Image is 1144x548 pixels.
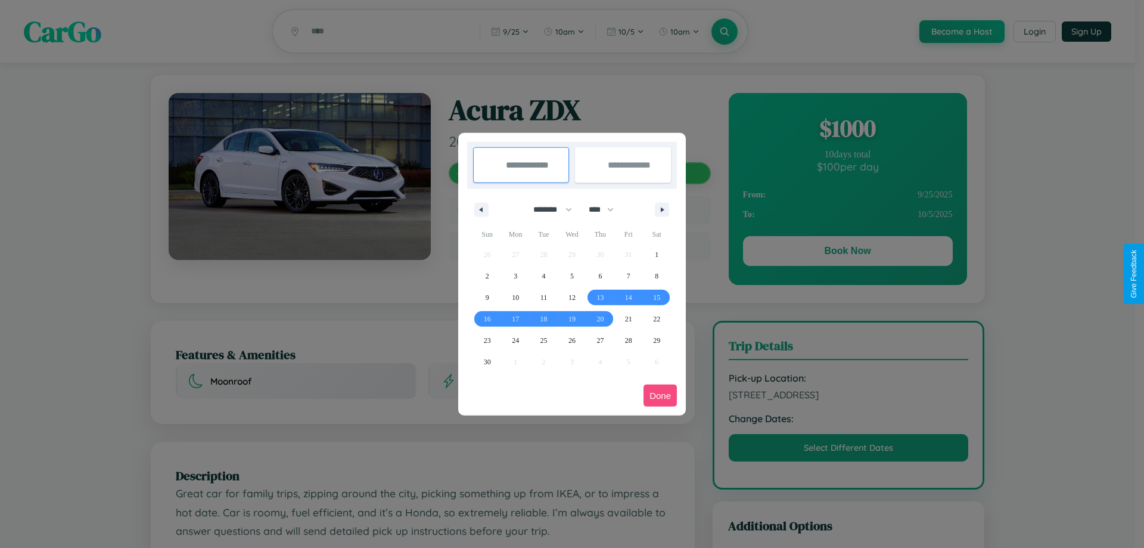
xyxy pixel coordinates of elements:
[653,308,660,330] span: 22
[625,287,632,308] span: 14
[1130,250,1138,298] div: Give Feedback
[643,287,671,308] button: 15
[586,308,614,330] button: 20
[530,287,558,308] button: 11
[530,225,558,244] span: Tue
[473,287,501,308] button: 9
[540,287,548,308] span: 11
[501,225,529,244] span: Mon
[473,308,501,330] button: 16
[568,330,576,351] span: 26
[530,308,558,330] button: 18
[486,287,489,308] span: 9
[473,330,501,351] button: 23
[596,330,604,351] span: 27
[643,265,671,287] button: 8
[625,308,632,330] span: 21
[598,265,602,287] span: 6
[484,330,491,351] span: 23
[614,265,642,287] button: 7
[540,308,548,330] span: 18
[473,225,501,244] span: Sun
[625,330,632,351] span: 28
[596,308,604,330] span: 20
[614,330,642,351] button: 28
[614,287,642,308] button: 14
[653,287,660,308] span: 15
[558,330,586,351] button: 26
[514,265,517,287] span: 3
[542,265,546,287] span: 4
[512,308,519,330] span: 17
[540,330,548,351] span: 25
[501,265,529,287] button: 3
[643,244,671,265] button: 1
[655,244,658,265] span: 1
[614,225,642,244] span: Fri
[558,308,586,330] button: 19
[501,330,529,351] button: 24
[627,265,630,287] span: 7
[643,308,671,330] button: 22
[570,265,574,287] span: 5
[484,308,491,330] span: 16
[614,308,642,330] button: 21
[558,265,586,287] button: 5
[568,287,576,308] span: 12
[586,225,614,244] span: Thu
[558,287,586,308] button: 12
[653,330,660,351] span: 29
[586,287,614,308] button: 13
[568,308,576,330] span: 19
[596,287,604,308] span: 13
[558,225,586,244] span: Wed
[512,330,519,351] span: 24
[530,330,558,351] button: 25
[473,265,501,287] button: 2
[586,330,614,351] button: 27
[473,351,501,373] button: 30
[530,265,558,287] button: 4
[501,308,529,330] button: 17
[643,330,671,351] button: 29
[501,287,529,308] button: 10
[484,351,491,373] span: 30
[512,287,519,308] span: 10
[586,265,614,287] button: 6
[643,225,671,244] span: Sat
[643,385,677,407] button: Done
[486,265,489,287] span: 2
[655,265,658,287] span: 8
